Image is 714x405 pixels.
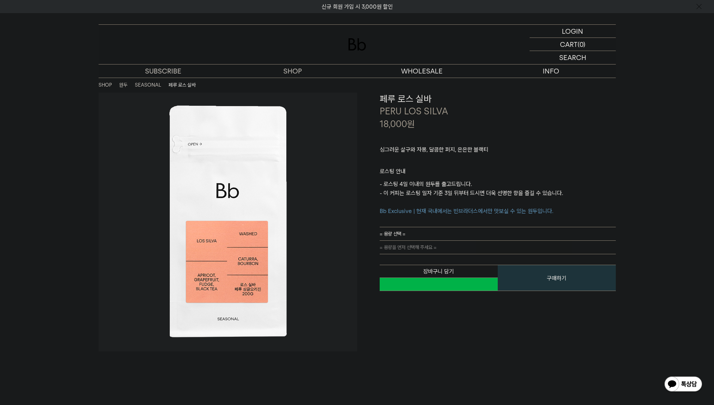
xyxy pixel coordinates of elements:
button: 구매하기 [498,265,616,291]
img: 카카오톡 채널 1:1 채팅 버튼 [664,376,703,394]
a: SHOP [228,64,357,78]
img: 로고 [348,38,366,51]
a: 신규 회원 가입 시 3,000원 할인 [322,3,393,10]
li: 페루 로스 실바 [169,81,196,89]
img: 페루 로스 실바 [99,93,357,351]
p: WHOLESALE [357,64,486,78]
span: = 용량 선택 = [380,227,406,240]
button: 장바구니 담기 [380,265,498,278]
p: CART [560,38,578,51]
p: (0) [578,38,585,51]
span: Bb Exclusive | 현재 국내에서는 빈브라더스에서만 맛보실 수 있는 원두입니다. [380,208,553,214]
a: LOGIN [530,25,616,38]
a: SUBSCRIBE [99,64,228,78]
a: SEASONAL [135,81,161,89]
p: 싱그러운 살구와 자몽, 달콤한 퍼지, 은은한 블랙티 [380,145,616,158]
p: 로스팅 안내 [380,167,616,180]
p: - 로스팅 4일 이내의 원두를 출고드립니다. - 이 커피는 로스팅 일자 기준 3일 뒤부터 드시면 더욱 선명한 향을 즐길 수 있습니다. [380,180,616,216]
p: SEARCH [559,51,586,64]
a: 새창 [380,277,498,291]
h3: 페루 로스 실바 [380,93,616,105]
p: ㅤ [380,158,616,167]
p: 18,000 [380,118,415,130]
p: INFO [486,64,616,78]
a: CART (0) [530,38,616,51]
a: SHOP [99,81,112,89]
p: PERU LOS SILVA [380,105,616,118]
p: LOGIN [562,25,583,37]
span: 원 [407,118,415,129]
a: 원두 [119,81,127,89]
span: = 용량을 먼저 선택해 주세요 = [380,241,437,254]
